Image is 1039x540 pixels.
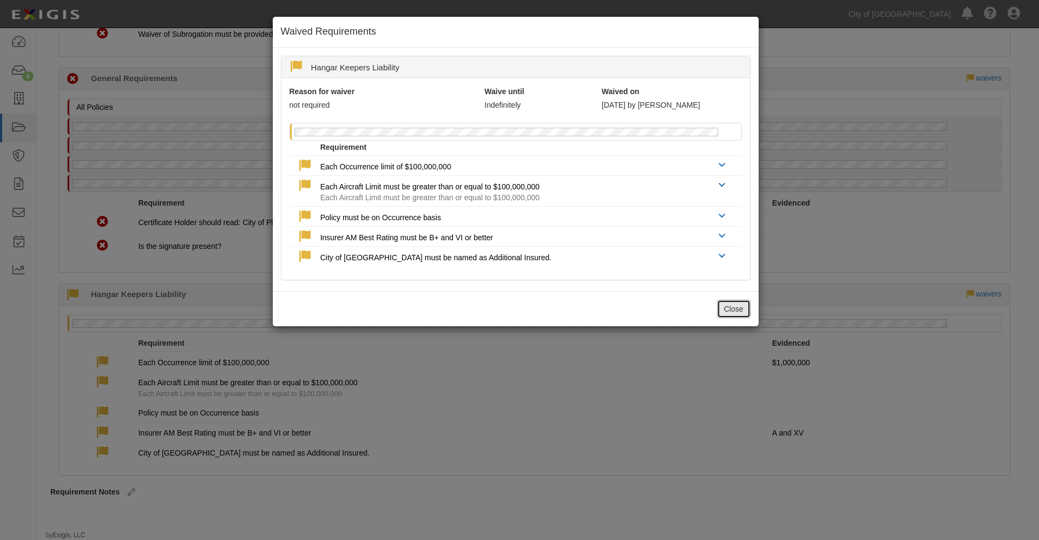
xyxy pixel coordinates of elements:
[320,193,540,202] span: Each Aircraft Limit must be greater than or equal to $100,000,000
[311,62,399,73] div: Hangar Keepers Liability
[281,25,751,39] h4: Waived Requirements
[484,86,524,97] label: Waive until
[320,213,441,222] span: Policy must be on Occurrence basis
[602,86,640,97] label: Waived on
[290,100,469,110] div: not required
[484,100,586,110] div: Indefinitely
[320,253,551,262] span: City of [GEOGRAPHIC_DATA] must be named as Additional Insured.
[717,300,751,318] button: Close
[290,86,355,97] label: Reason for waiver
[602,100,742,110] div: [DATE] by [PERSON_NAME]
[320,182,540,191] span: Each Aircraft Limit must be greater than or equal to $100,000,000
[320,143,367,152] strong: Requirement
[320,233,493,242] span: Insurer AM Best Rating must be B+ and VI or better
[320,162,451,171] span: Each Occurrence limit of $100,000,000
